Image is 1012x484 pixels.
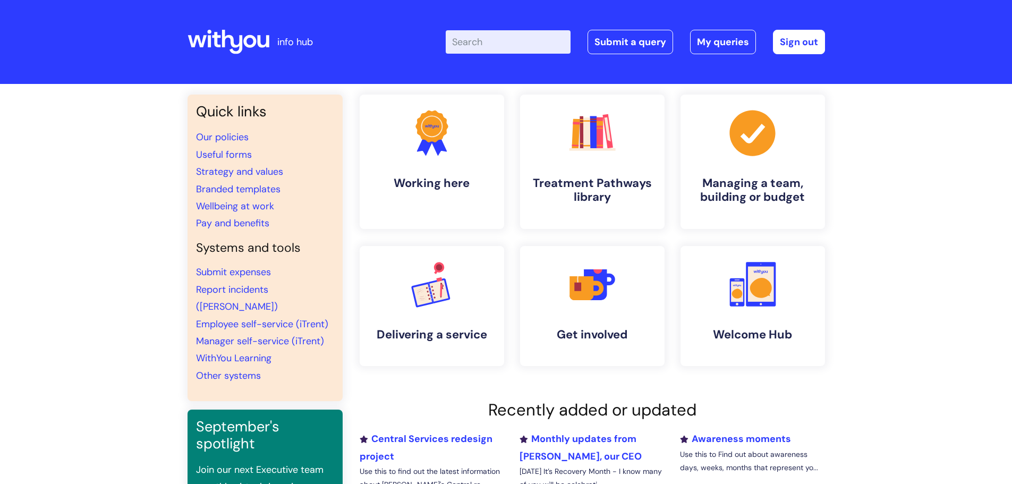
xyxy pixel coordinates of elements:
[360,400,825,420] h2: Recently added or updated
[360,95,504,229] a: Working here
[689,328,817,342] h4: Welcome Hub
[196,103,334,120] h3: Quick links
[520,432,642,462] a: Monthly updates from [PERSON_NAME], our CEO
[196,418,334,453] h3: September's spotlight
[196,200,274,213] a: Wellbeing at work
[196,369,261,382] a: Other systems
[368,176,496,190] h4: Working here
[196,217,269,230] a: Pay and benefits
[196,352,271,364] a: WithYou Learning
[196,183,280,196] a: Branded templates
[196,148,252,161] a: Useful forms
[196,266,271,278] a: Submit expenses
[446,30,825,54] div: | -
[681,246,825,366] a: Welcome Hub
[360,432,492,462] a: Central Services redesign project
[529,328,656,342] h4: Get involved
[196,335,324,347] a: Manager self-service (iTrent)
[588,30,673,54] a: Submit a query
[196,165,283,178] a: Strategy and values
[196,283,278,313] a: Report incidents ([PERSON_NAME])
[529,176,656,205] h4: Treatment Pathways library
[196,241,334,256] h4: Systems and tools
[690,30,756,54] a: My queries
[680,432,791,445] a: Awareness moments
[520,95,665,229] a: Treatment Pathways library
[196,131,249,143] a: Our policies
[520,246,665,366] a: Get involved
[689,176,817,205] h4: Managing a team, building or budget
[773,30,825,54] a: Sign out
[368,328,496,342] h4: Delivering a service
[446,30,571,54] input: Search
[681,95,825,229] a: Managing a team, building or budget
[680,448,824,474] p: Use this to Find out about awareness days, weeks, months that represent yo...
[360,246,504,366] a: Delivering a service
[196,318,328,330] a: Employee self-service (iTrent)
[277,33,313,50] p: info hub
